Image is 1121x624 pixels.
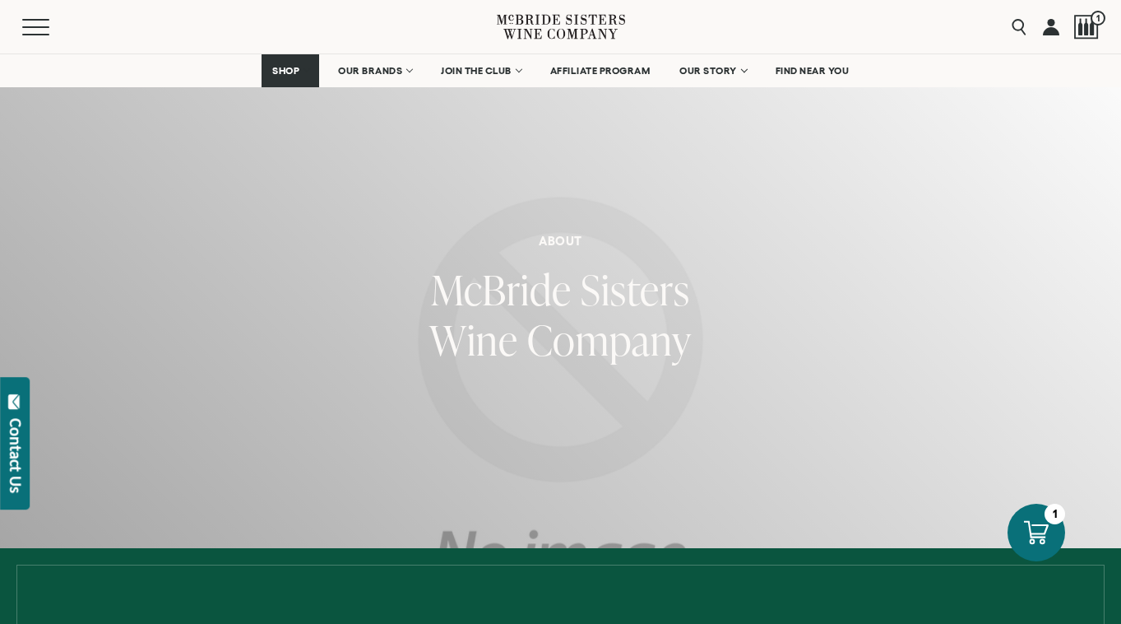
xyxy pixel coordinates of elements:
div: Contact Us [7,418,24,493]
a: SHOP [262,54,319,87]
span: Wine [429,311,518,368]
a: OUR BRANDS [327,54,422,87]
div: 1 [1045,504,1065,524]
h6: About [539,234,582,249]
a: FIND NEAR YOU [765,54,860,87]
span: McBride [431,261,572,318]
span: 1 [1091,11,1105,26]
a: AFFILIATE PROGRAM [540,54,661,87]
span: FIND NEAR YOU [776,65,850,77]
span: OUR BRANDS [338,65,402,77]
a: JOIN THE CLUB [430,54,531,87]
span: SHOP [272,65,300,77]
a: OUR STORY [669,54,757,87]
span: JOIN THE CLUB [441,65,512,77]
span: Company [527,311,692,368]
button: Mobile Menu Trigger [22,19,81,35]
span: AFFILIATE PROGRAM [550,65,651,77]
span: OUR STORY [679,65,737,77]
span: Sisters [581,261,690,318]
